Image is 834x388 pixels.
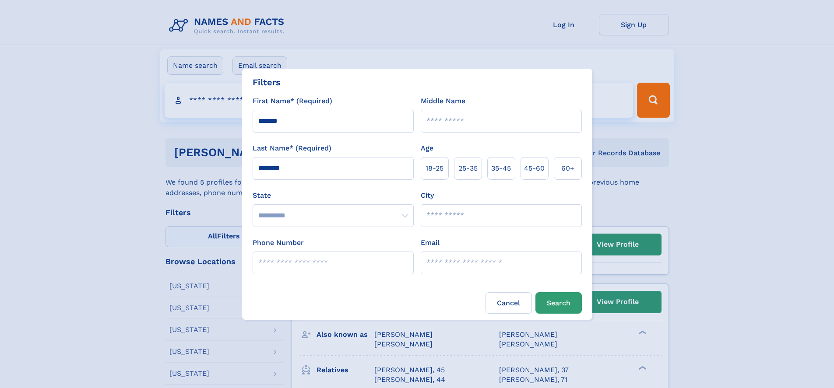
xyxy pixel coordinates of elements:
[253,96,332,106] label: First Name* (Required)
[421,190,434,201] label: City
[253,143,331,154] label: Last Name* (Required)
[253,76,281,89] div: Filters
[426,163,443,174] span: 18‑25
[491,163,511,174] span: 35‑45
[253,238,304,248] label: Phone Number
[421,143,433,154] label: Age
[524,163,545,174] span: 45‑60
[253,190,414,201] label: State
[421,96,465,106] label: Middle Name
[561,163,574,174] span: 60+
[535,292,582,314] button: Search
[486,292,532,314] label: Cancel
[458,163,478,174] span: 25‑35
[421,238,440,248] label: Email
